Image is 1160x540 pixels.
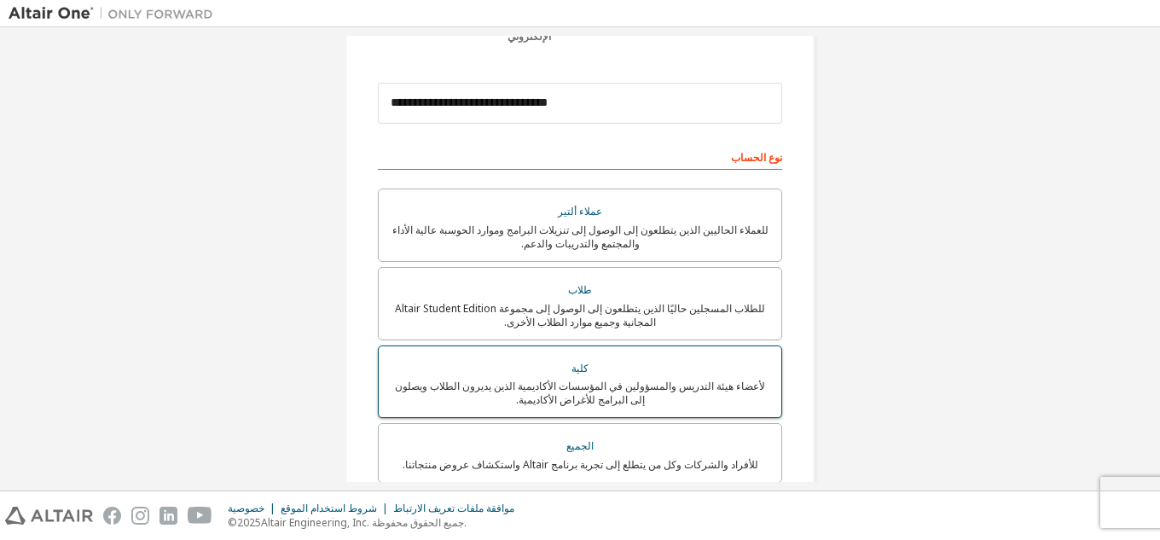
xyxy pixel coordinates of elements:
font: طلاب [568,282,592,297]
font: لأعضاء هيئة التدريس والمسؤولين في المؤسسات الأكاديمية الذين يديرون الطلاب ويصلون إلى البرامج للأغ... [395,379,765,407]
font: الجميع [566,438,594,453]
img: ألتير ون [9,5,222,22]
font: شروط استخدام الموقع [281,501,377,515]
font: للطلاب المسجلين حاليًا الذين يتطلعون إلى الوصول إلى مجموعة Altair Student Edition المجانية وجميع ... [395,301,765,329]
img: linkedin.svg [159,507,177,525]
font: للعملاء الحاليين الذين يتطلعون إلى الوصول إلى تنزيلات البرامج وموارد الحوسبة عالية الأداء والمجتم... [392,223,768,251]
font: Altair Engineering, Inc. جميع الحقوق محفوظة. [261,515,467,530]
font: خصوصية [228,501,264,515]
img: youtube.svg [188,507,212,525]
img: altair_logo.svg [5,507,93,525]
font: 2025 [237,515,261,530]
font: عملاء ألتير [558,204,602,218]
font: موافقة ملفات تعريف الارتباط [393,501,514,515]
img: instagram.svg [131,507,149,525]
font: © [228,515,237,530]
font: نوع الحساب [731,150,782,165]
font: كلية [571,361,589,375]
img: facebook.svg [103,507,121,525]
font: للأفراد والشركات وكل من يتطلع إلى تجربة برنامج Altair واستكشاف عروض منتجاتنا. [403,457,758,472]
